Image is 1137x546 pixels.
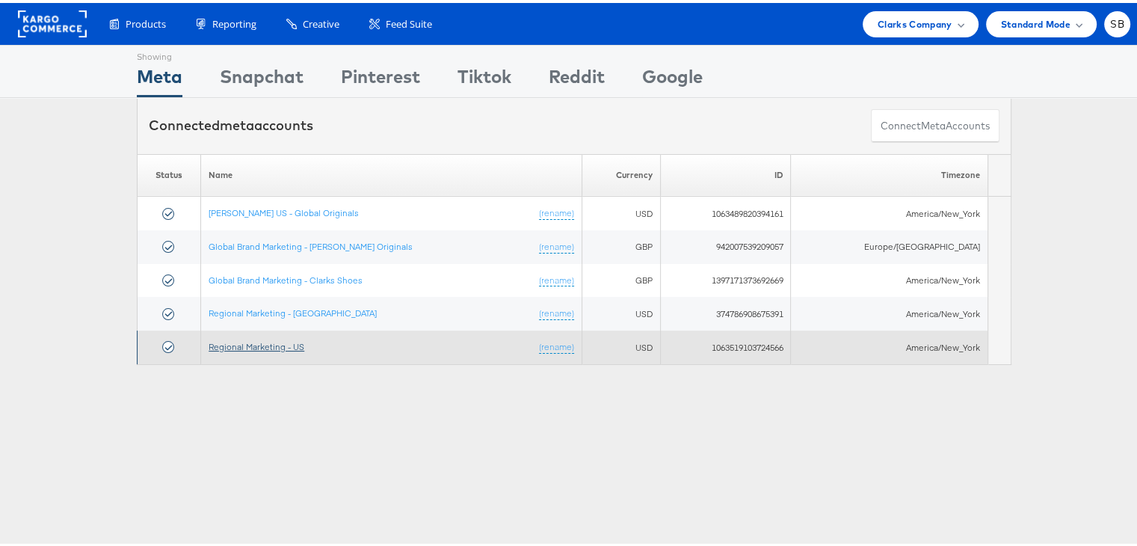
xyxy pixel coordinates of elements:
[149,113,313,132] div: Connected accounts
[341,61,420,94] div: Pinterest
[539,304,574,317] a: (rename)
[582,261,660,295] td: GBP
[660,294,791,328] td: 374786908675391
[209,338,304,349] a: Regional Marketing - US
[582,328,660,361] td: USD
[126,14,166,28] span: Products
[660,227,791,261] td: 942007539209057
[386,14,432,28] span: Feed Suite
[1110,16,1124,26] span: SB
[138,151,201,194] th: Status
[457,61,511,94] div: Tiktok
[791,227,987,261] td: Europe/[GEOGRAPHIC_DATA]
[791,151,987,194] th: Timezone
[791,261,987,295] td: America/New_York
[921,116,946,130] span: meta
[549,61,605,94] div: Reddit
[220,114,254,131] span: meta
[871,106,999,140] button: ConnectmetaAccounts
[582,227,660,261] td: GBP
[209,304,377,316] a: Regional Marketing - [GEOGRAPHIC_DATA]
[137,43,182,61] div: Showing
[539,272,574,284] a: (rename)
[791,194,987,227] td: America/New_York
[582,151,660,194] th: Currency
[539,238,574,251] a: (rename)
[539,204,574,217] a: (rename)
[791,328,987,361] td: America/New_York
[212,14,256,28] span: Reporting
[209,204,359,215] a: [PERSON_NAME] US - Global Originals
[209,238,413,249] a: Global Brand Marketing - [PERSON_NAME] Originals
[582,194,660,227] td: USD
[137,61,182,94] div: Meta
[791,294,987,328] td: America/New_York
[1001,13,1070,29] span: Standard Mode
[660,194,791,227] td: 1063489820394161
[582,294,660,328] td: USD
[209,272,363,283] a: Global Brand Marketing - Clarks Shoes
[660,328,791,361] td: 1063519103724566
[878,13,952,29] span: Clarks Company
[220,61,303,94] div: Snapchat
[201,151,582,194] th: Name
[303,14,339,28] span: Creative
[660,261,791,295] td: 1397171373692669
[539,338,574,351] a: (rename)
[642,61,703,94] div: Google
[660,151,791,194] th: ID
